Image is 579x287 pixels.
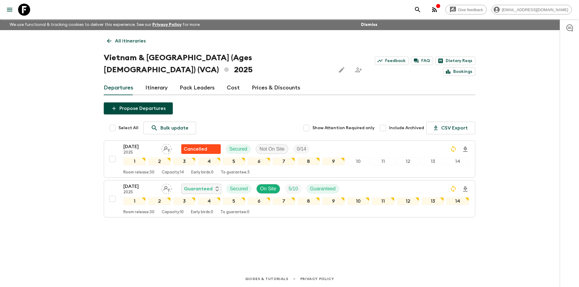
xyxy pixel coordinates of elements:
a: Itinerary [145,81,168,95]
p: Bulk update [160,124,188,132]
span: [EMAIL_ADDRESS][DOMAIN_NAME] [498,8,571,12]
a: Bulk update [143,122,196,134]
p: Guaranteed [184,185,213,192]
p: Secured [230,185,248,192]
a: Prices & Discounts [252,81,300,95]
div: 5 [223,197,245,205]
button: search adventures [412,4,424,16]
div: 1 [123,158,146,165]
a: Cost [227,81,240,95]
svg: Sync Required - Changes detected [450,185,457,192]
a: Guides & Tutorials [245,276,288,282]
div: 4 [198,158,220,165]
span: Select All [119,125,138,131]
div: Secured [226,184,252,194]
p: Capacity: 14 [162,170,184,175]
div: 14 [446,197,469,205]
div: 10 [347,158,369,165]
div: 12 [397,158,419,165]
div: 7 [273,197,295,205]
div: 1 [123,197,146,205]
div: Not On Site [256,144,289,154]
p: To guarantee: 3 [221,170,250,175]
div: 7 [273,158,295,165]
div: 12 [397,197,419,205]
p: To guarantee: 0 [220,210,249,215]
p: Early birds: 0 [191,210,213,215]
a: Give feedback [445,5,487,14]
p: 2025 [123,150,157,155]
div: 9 [322,197,344,205]
p: We use functional & tracking cookies to deliver this experience. See our for more. [7,19,203,30]
button: Dismiss [359,20,379,29]
div: 5 [223,158,245,165]
a: Privacy Policy [152,23,182,27]
a: All itineraries [104,35,149,47]
div: 11 [372,197,394,205]
a: Feedback [375,57,409,65]
p: Early birds: 0 [191,170,214,175]
svg: Download Onboarding [462,146,469,153]
svg: Sync Required - Changes detected [450,145,457,153]
a: Dietary Reqs [435,57,475,65]
h1: Vietnam & [GEOGRAPHIC_DATA] (Ages [DEMOGRAPHIC_DATA]) (VCA) 2025 [104,52,331,76]
button: CSV Export [426,122,475,134]
div: 11 [372,158,394,165]
p: 2025 [123,190,157,195]
p: 0 / 14 [297,145,306,153]
span: Give feedback [455,8,486,12]
p: Guaranteed [310,185,336,192]
div: Flash Pack cancellation [181,144,221,154]
button: Propose Departures [104,102,173,114]
p: Secured [229,145,247,153]
button: [DATE]2025Assign pack leaderGuaranteedSecuredOn SiteTrip FillGuaranteed1234567891011121314Room re... [104,180,475,217]
a: Bookings [443,67,475,76]
p: All itineraries [115,37,146,45]
span: Include Archived [389,125,424,131]
svg: Download Onboarding [462,186,469,193]
div: 9 [322,158,344,165]
p: Capacity: 10 [162,210,184,215]
div: 6 [248,197,270,205]
p: Not On Site [260,145,285,153]
div: 4 [198,197,220,205]
div: Trip Fill [293,144,310,154]
p: 5 / 10 [289,185,298,192]
div: [EMAIL_ADDRESS][DOMAIN_NAME] [492,5,572,14]
div: Trip Fill [285,184,302,194]
a: FAQ [411,57,433,65]
span: Show Attention Required only [312,125,375,131]
div: 6 [248,158,270,165]
div: 13 [422,197,444,205]
div: On Site [256,184,280,194]
span: Assign pack leader [161,186,172,190]
div: 3 [173,197,195,205]
p: [DATE] [123,183,157,190]
div: 2 [148,158,170,165]
button: menu [4,4,16,16]
p: Room release: 30 [123,210,154,215]
p: Cancelled [184,145,207,153]
div: 8 [297,197,320,205]
p: [DATE] [123,143,157,150]
div: 13 [422,158,444,165]
div: 2 [148,197,170,205]
p: On Site [260,185,276,192]
a: Privacy Policy [300,276,334,282]
span: Assign pack leader [161,146,172,151]
div: 3 [173,158,195,165]
button: [DATE]2025Assign pack leaderFlash Pack cancellationSecuredNot On SiteTrip Fill1234567891011121314... [104,140,475,178]
div: Secured [226,144,251,154]
div: 10 [347,197,369,205]
a: Departures [104,81,133,95]
div: 14 [446,158,469,165]
div: 8 [297,158,320,165]
a: Pack Leaders [180,81,215,95]
button: Edit this itinerary [336,64,348,76]
span: Share this itinerary [353,64,365,76]
p: Room release: 30 [123,170,154,175]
